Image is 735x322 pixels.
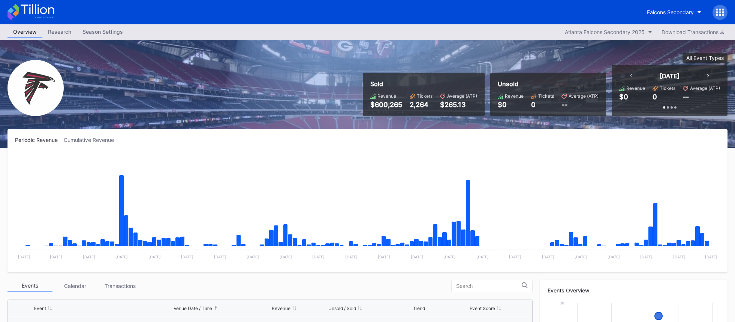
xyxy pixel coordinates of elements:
[575,255,587,259] text: [DATE]
[345,255,358,259] text: [DATE]
[498,101,524,109] div: $0
[378,255,390,259] text: [DATE]
[7,280,52,292] div: Events
[705,255,717,259] text: [DATE]
[417,93,433,99] div: Tickets
[660,85,675,91] div: Tickets
[538,93,554,99] div: Tickets
[42,26,77,38] a: Research
[312,255,325,259] text: [DATE]
[328,306,356,311] div: Unsold / Sold
[15,152,720,265] svg: Chart title
[97,280,142,292] div: Transactions
[647,9,694,15] div: Falcons Secondary
[456,283,522,289] input: Search
[34,306,46,311] div: Event
[377,93,396,99] div: Revenue
[370,101,402,109] div: $600,265
[561,27,656,37] button: Atlanta Falcons Secondary 2025
[440,101,477,109] div: $265.13
[608,255,620,259] text: [DATE]
[662,29,724,35] div: Download Transactions
[686,55,724,61] div: All Event Types
[280,255,292,259] text: [DATE]
[641,5,707,19] button: Falcons Secondary
[498,80,599,88] div: Unsold
[174,306,212,311] div: Venue Date / Time
[83,255,95,259] text: [DATE]
[413,306,425,311] div: Trend
[214,255,226,259] text: [DATE]
[77,26,129,37] div: Season Settings
[52,280,97,292] div: Calendar
[690,85,720,91] div: Average (ATP)
[15,137,64,143] div: Periodic Revenue
[410,101,433,109] div: 2,264
[548,287,720,294] div: Events Overview
[660,72,680,80] div: [DATE]
[370,80,477,88] div: Sold
[626,85,645,91] div: Revenue
[531,101,554,109] div: 0
[247,255,259,259] text: [DATE]
[411,255,423,259] text: [DATE]
[683,93,689,101] div: --
[561,101,599,109] div: --
[640,255,653,259] text: [DATE]
[115,255,128,259] text: [DATE]
[569,93,599,99] div: Average (ATP)
[443,255,456,259] text: [DATE]
[18,255,30,259] text: [DATE]
[542,255,554,259] text: [DATE]
[447,93,477,99] div: Average (ATP)
[470,306,495,311] div: Event Score
[64,137,120,143] div: Cumulative Revenue
[673,255,686,259] text: [DATE]
[476,255,489,259] text: [DATE]
[560,301,564,305] text: 80
[148,255,161,259] text: [DATE]
[653,93,657,101] div: 0
[658,27,728,37] button: Download Transactions
[7,60,64,116] img: Atlanta-Falcons-Transparent.png
[683,53,728,63] button: All Event Types
[505,93,524,99] div: Revenue
[619,93,628,101] div: $0
[77,26,129,38] a: Season Settings
[509,255,521,259] text: [DATE]
[50,255,62,259] text: [DATE]
[272,306,290,311] div: Revenue
[7,26,42,38] a: Overview
[42,26,77,37] div: Research
[565,29,645,35] div: Atlanta Falcons Secondary 2025
[181,255,193,259] text: [DATE]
